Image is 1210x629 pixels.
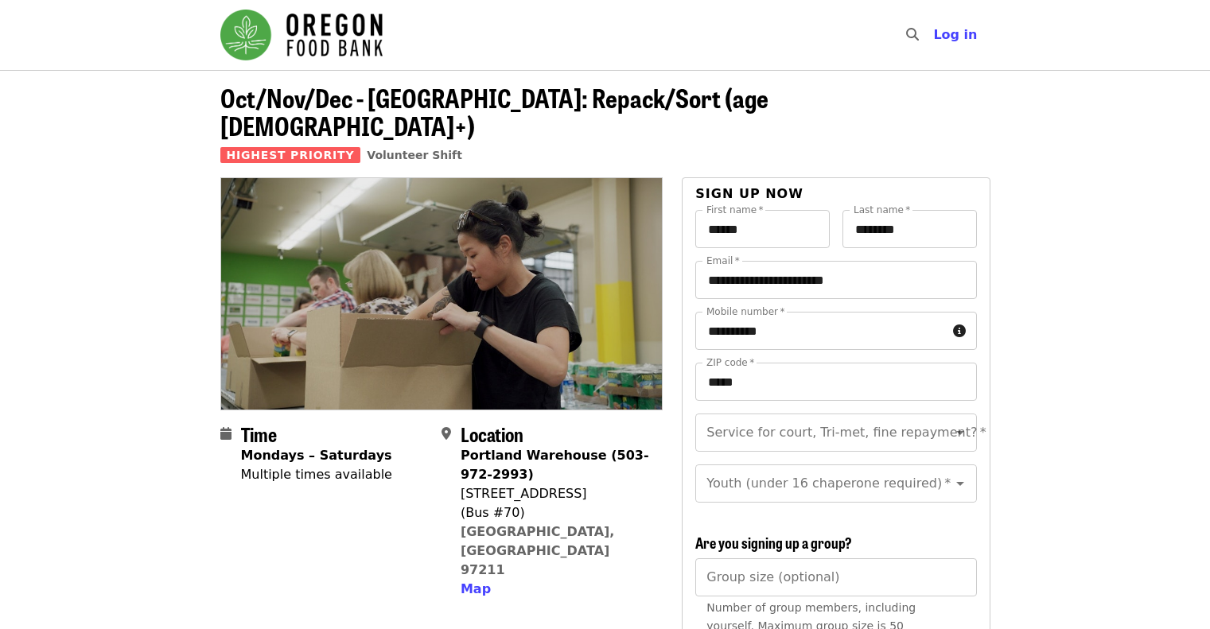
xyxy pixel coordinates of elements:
[241,465,392,484] div: Multiple times available
[695,363,976,401] input: ZIP code
[220,79,768,144] span: Oct/Nov/Dec - [GEOGRAPHIC_DATA]: Repack/Sort (age [DEMOGRAPHIC_DATA]+)
[706,256,740,266] label: Email
[461,484,650,503] div: [STREET_ADDRESS]
[461,448,649,482] strong: Portland Warehouse (503-972-2993)
[706,358,754,367] label: ZIP code
[695,558,976,596] input: [object Object]
[442,426,451,441] i: map-marker-alt icon
[461,581,491,596] span: Map
[221,178,663,409] img: Oct/Nov/Dec - Portland: Repack/Sort (age 8+) organized by Oregon Food Bank
[461,503,650,522] div: (Bus #70)
[842,210,977,248] input: Last name
[933,27,977,42] span: Log in
[854,205,910,215] label: Last name
[695,312,946,350] input: Mobile number
[928,16,941,54] input: Search
[461,524,615,577] a: [GEOGRAPHIC_DATA], [GEOGRAPHIC_DATA] 97211
[367,149,462,161] a: Volunteer Shift
[695,210,830,248] input: First name
[461,580,491,599] button: Map
[949,472,971,495] button: Open
[220,10,383,60] img: Oregon Food Bank - Home
[241,448,392,463] strong: Mondays – Saturdays
[695,532,852,553] span: Are you signing up a group?
[695,261,976,299] input: Email
[906,27,919,42] i: search icon
[949,421,971,444] button: Open
[920,19,990,51] button: Log in
[220,426,231,441] i: calendar icon
[220,147,361,163] span: Highest Priority
[706,307,784,316] label: Mobile number
[953,324,966,339] i: circle-info icon
[706,205,764,215] label: First name
[695,186,803,201] span: Sign up now
[461,420,523,448] span: Location
[241,420,277,448] span: Time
